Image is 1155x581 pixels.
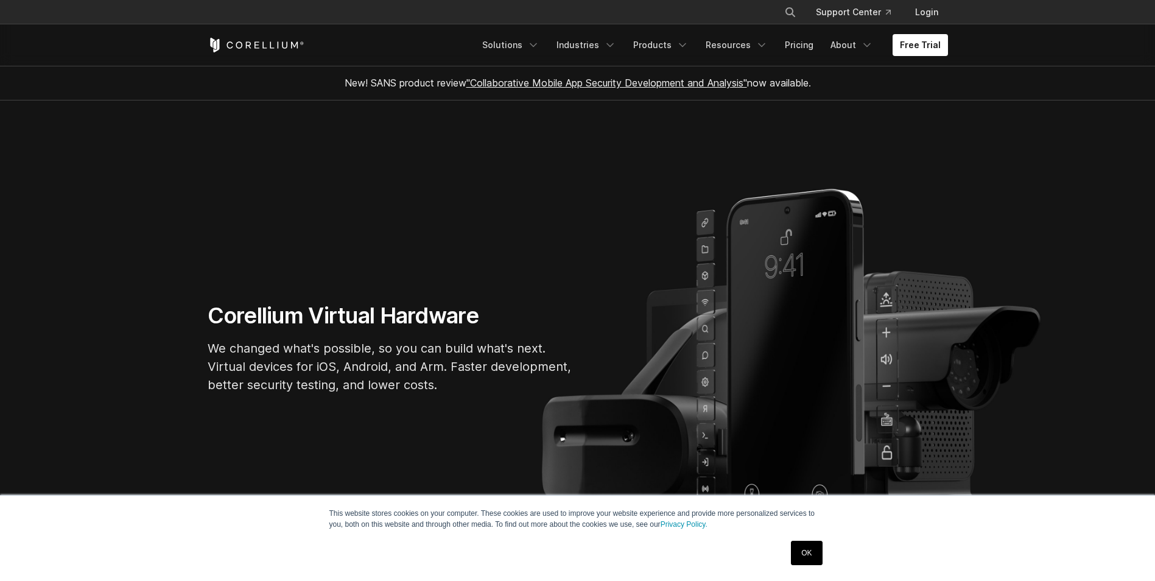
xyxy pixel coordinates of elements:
a: Login [905,1,948,23]
a: "Collaborative Mobile App Security Development and Analysis" [466,77,747,89]
a: Products [626,34,696,56]
a: Privacy Policy. [661,520,707,529]
a: Solutions [475,34,547,56]
a: Resources [698,34,775,56]
div: Navigation Menu [475,34,948,56]
h1: Corellium Virtual Hardware [208,302,573,329]
a: About [823,34,880,56]
a: Corellium Home [208,38,304,52]
a: OK [791,541,822,565]
button: Search [779,1,801,23]
span: New! SANS product review now available. [345,77,811,89]
a: Pricing [778,34,821,56]
a: Support Center [806,1,900,23]
p: We changed what's possible, so you can build what's next. Virtual devices for iOS, Android, and A... [208,339,573,394]
a: Industries [549,34,623,56]
div: Navigation Menu [770,1,948,23]
p: This website stores cookies on your computer. These cookies are used to improve your website expe... [329,508,826,530]
a: Free Trial [893,34,948,56]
